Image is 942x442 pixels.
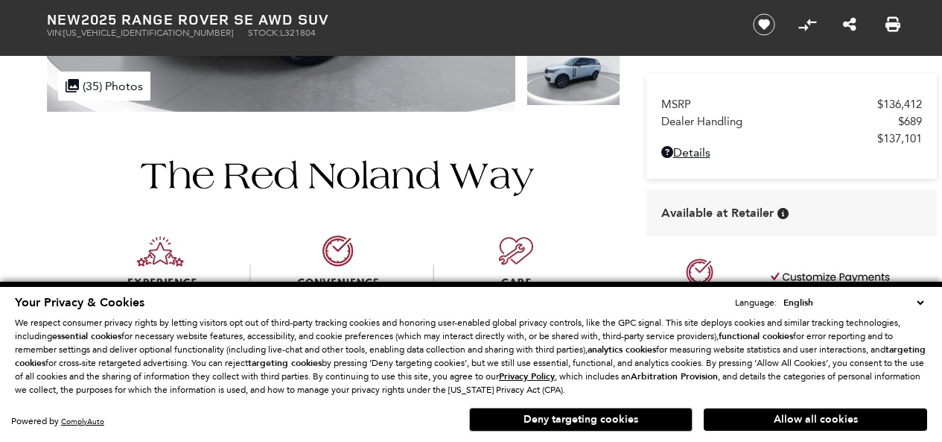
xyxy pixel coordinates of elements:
a: Privacy Policy [499,371,555,382]
span: $137,101 [877,132,922,145]
h1: 2025 Range Rover SE AWD SUV [47,11,728,28]
u: Privacy Policy [499,370,555,382]
span: Dealer Handling [661,115,898,128]
strong: analytics cookies [588,344,656,356]
p: We respect consumer privacy rights by letting visitors opt out of third-party tracking cookies an... [15,316,927,397]
span: Available at Retailer [661,205,774,221]
strong: targeting cookies [248,357,322,369]
strong: Arbitration Provision [631,370,718,382]
img: New 2025 Fuji White Land Rover SE image 4 [526,35,620,106]
button: Compare Vehicle [796,13,818,36]
span: MSRP [661,98,877,111]
div: (35) Photos [58,72,150,101]
span: [US_VEHICLE_IDENTIFICATION_NUMBER] [63,28,233,38]
span: L321804 [280,28,316,38]
span: Stock: [248,28,280,38]
select: Language Select [780,295,927,310]
button: Deny targeting cookies [469,408,693,432]
span: Your Privacy & Cookies [15,294,144,311]
div: Language: [735,298,777,307]
button: Allow all cookies [704,408,927,431]
span: $136,412 [877,98,922,111]
button: Save vehicle [748,13,780,37]
a: Dealer Handling $689 [661,115,922,128]
strong: functional cookies [719,330,793,342]
a: MSRP $136,412 [661,98,922,111]
strong: New [47,9,81,29]
strong: essential cookies [52,330,121,342]
a: ComplyAuto [61,417,104,426]
span: VIN: [47,28,63,38]
a: Share this New 2025 Range Rover SE AWD SUV [843,16,856,34]
a: $137,101 [661,132,922,145]
span: $689 [898,115,922,128]
a: Print this New 2025 Range Rover SE AWD SUV [885,16,900,34]
div: Vehicle is in stock and ready for immediate delivery. Due to demand, availability is subject to c... [777,208,789,219]
a: Details [661,145,922,160]
div: Powered by [11,417,104,426]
